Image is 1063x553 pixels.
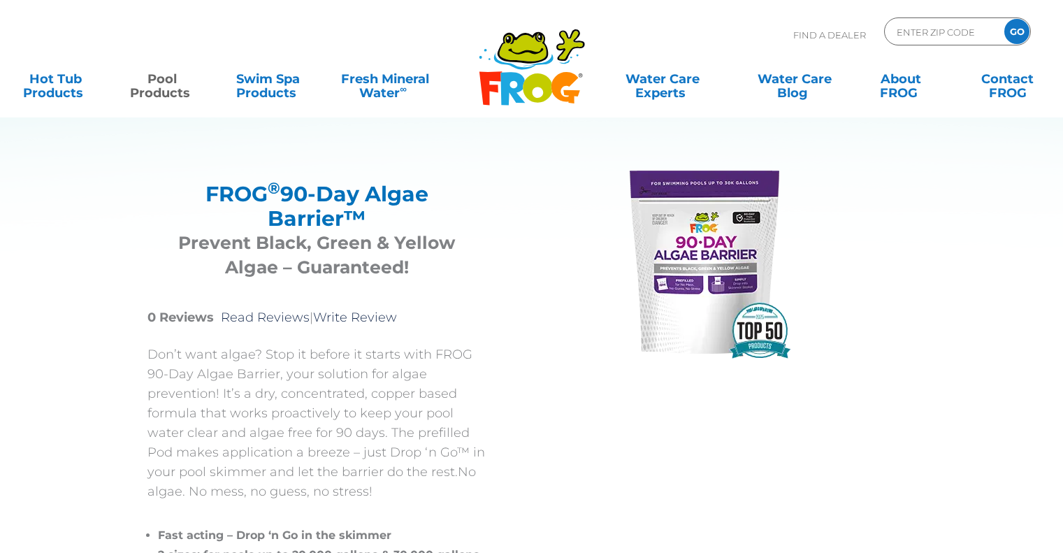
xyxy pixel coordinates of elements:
[1004,19,1029,44] input: GO
[147,310,214,325] strong: 0 Reviews
[120,65,203,93] a: PoolProducts
[753,65,836,93] a: Water CareBlog
[793,17,866,52] p: Find A Dealer
[147,308,486,327] p: |
[221,310,310,325] a: Read Reviews
[147,345,486,501] p: Don’t want algae? Stop it before it starts with FROG 90-Day Algae Barrier, your solution for alga...
[158,526,486,545] li: Fast acting – Drop ‘n Go in the skimmer
[14,65,96,93] a: Hot TubProducts
[967,65,1049,93] a: ContactFROG
[595,65,730,93] a: Water CareExperts
[227,65,310,93] a: Swim SpaProducts
[400,83,407,94] sup: ∞
[268,178,280,198] sup: ®
[313,310,397,325] a: Write Review
[165,231,469,280] h3: Prevent Black, Green & Yellow Algae – Guaranteed!
[860,65,942,93] a: AboutFROG
[165,182,469,231] h2: FROG 90-Day Algae Barrier™
[895,22,990,42] input: Zip Code Form
[333,65,437,93] a: Fresh MineralWater∞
